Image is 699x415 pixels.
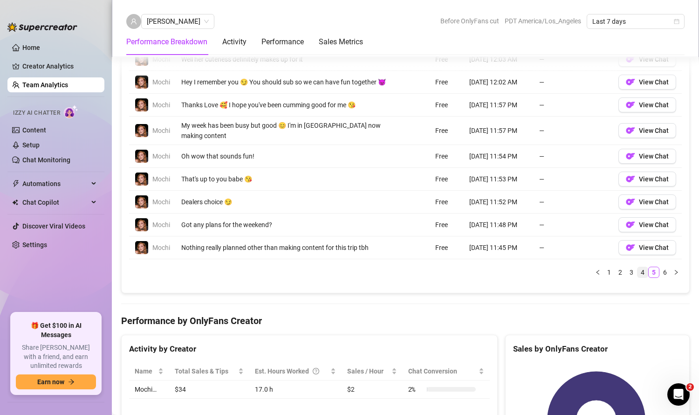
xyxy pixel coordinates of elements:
div: Activity [222,36,247,48]
a: Settings [22,241,47,249]
span: thunderbolt [12,180,20,187]
a: 3 [626,267,637,277]
img: Chat Copilot [12,199,18,206]
span: Mochi [152,101,170,109]
img: OF [626,243,635,252]
h4: Performance by OnlyFans Creator [121,314,690,327]
span: View Chat [639,78,669,86]
td: — [534,191,613,214]
div: That's up to you babe 😘 [181,174,387,184]
span: Share [PERSON_NAME] with a friend, and earn unlimited rewards [16,343,96,371]
span: Automations [22,176,89,191]
button: OFView Chat [618,240,676,255]
li: Previous Page [592,267,603,278]
span: Earn now [37,378,64,386]
td: Free [430,145,464,168]
span: View Chat [639,101,669,109]
li: 1 [603,267,615,278]
span: Mochi [152,152,170,160]
span: 🎁 Get $100 in AI Messages [16,321,96,339]
li: 3 [626,267,637,278]
span: Last 7 days [592,14,679,28]
img: Mochi [135,195,148,208]
li: 2 [615,267,626,278]
th: Chat Conversion [403,362,490,380]
div: Oh wow that sounds fun! [181,151,387,161]
img: OF [626,152,635,161]
div: Thanks Love 🥰 I hope you've been cumming good for me 😘 [181,100,387,110]
td: Free [430,117,464,145]
img: Mochi [135,218,148,231]
button: OFView Chat [618,217,676,232]
img: AI Chatter [64,105,78,118]
a: OFView Chat [618,129,676,137]
td: — [534,168,613,191]
span: right [673,270,679,275]
a: 5 [649,267,659,277]
img: Mochi [135,76,148,89]
a: 1 [604,267,614,277]
span: Mochi [152,127,170,134]
span: 2 % [408,384,423,394]
td: — [534,71,613,94]
div: Dealers choice 😏 [181,197,387,207]
img: logo-BBDzfeDw.svg [7,22,77,32]
td: Free [430,48,464,71]
span: View Chat [639,175,669,183]
div: Performance [261,36,304,48]
td: Mochi… [129,380,169,399]
li: Next Page [671,267,682,278]
span: left [595,270,601,275]
span: Mochi [152,78,170,86]
img: Mochi [135,150,148,163]
a: 4 [637,267,648,277]
td: [DATE] 11:52 PM [464,191,534,214]
td: $34 [169,380,249,399]
th: Name [129,362,169,380]
td: Free [430,191,464,214]
a: Creator Analytics [22,59,97,74]
a: OFView Chat [618,58,676,65]
td: — [534,145,613,168]
button: OFView Chat [618,194,676,209]
span: Mochi [152,198,170,206]
button: Earn nowarrow-right [16,374,96,389]
span: question-circle [313,366,319,376]
td: Free [430,71,464,94]
a: OFView Chat [618,104,676,111]
span: arrow-right [68,379,75,385]
img: OF [626,197,635,207]
span: 2 [686,383,694,391]
td: — [534,48,613,71]
img: Mochi [135,124,148,137]
td: [DATE] 11:53 PM [464,168,534,191]
div: Nothing really planned other than making content for this trip tbh [181,242,387,253]
a: OFView Chat [618,81,676,88]
button: OFView Chat [618,172,676,187]
img: OF [626,100,635,110]
td: [DATE] 12:02 AM [464,71,534,94]
button: OFView Chat [618,75,676,90]
div: Sales by OnlyFans Creator [513,343,682,355]
td: [DATE] 11:48 PM [464,214,534,236]
span: Mochi [152,221,170,228]
th: Total Sales & Tips [169,362,249,380]
span: Mochi [152,244,170,251]
td: Free [430,168,464,191]
div: My week has been busy but good 😊 I'm in [GEOGRAPHIC_DATA] now making content [181,120,387,141]
th: Sales / Hour [342,362,403,380]
button: OFView Chat [618,123,676,138]
iframe: Intercom live chat [667,383,690,406]
img: OF [626,174,635,184]
td: [DATE] 11:57 PM [464,117,534,145]
button: right [671,267,682,278]
img: OF [626,77,635,87]
button: left [592,267,603,278]
span: Before OnlyFans cut [440,14,499,28]
span: Mochi [152,55,170,63]
td: — [534,117,613,145]
button: OFView Chat [618,149,676,164]
div: Activity by Creator [129,343,490,355]
span: Total Sales & Tips [175,366,236,376]
span: Joey [147,14,209,28]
